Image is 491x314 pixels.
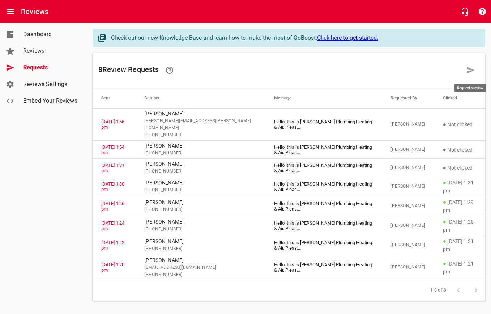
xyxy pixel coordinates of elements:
span: 1-8 of 8 [430,287,446,294]
p: [PERSON_NAME] [144,199,257,206]
span: ● [443,164,447,171]
p: [DATE] 1:31 pm [443,237,477,253]
p: [PERSON_NAME] [144,110,257,118]
th: Clicked [434,88,485,108]
div: Check out our new Knowledge Base and learn how to make the most of GoBoost. [111,34,478,42]
span: [PERSON_NAME] [390,146,425,153]
p: Not clicked [443,120,477,129]
span: [PHONE_NUMBER] [144,187,257,194]
td: Hello, this is [PERSON_NAME] Plumbing Heating & Air. Pleas ... [265,108,382,141]
p: [PERSON_NAME] [144,142,257,150]
td: Hello, this is [PERSON_NAME] Plumbing Heating & Air. Pleas ... [265,141,382,159]
span: [PERSON_NAME] [390,183,425,190]
span: [PERSON_NAME] [390,222,425,229]
span: [PHONE_NUMBER] [144,226,257,233]
span: Dashboard [23,30,78,39]
h6: 8 Review Request s [98,61,462,79]
a: [DATE] 1:54 pm [101,144,124,155]
a: [DATE] 1:56 pm [101,119,124,130]
span: ● [443,146,447,153]
p: [PERSON_NAME] [144,256,257,264]
span: [PHONE_NUMBER] [144,150,257,157]
th: Message [265,88,382,108]
button: Open drawer [2,3,19,20]
a: Learn how requesting reviews can improve your online presence [161,61,178,79]
span: ● [443,179,447,186]
a: [DATE] 1:24 pm [101,220,124,231]
p: [PERSON_NAME] [144,218,257,226]
a: [DATE] 1:31 pm [101,162,124,173]
span: [PERSON_NAME] [390,242,425,249]
a: [DATE] 1:30 pm [101,181,124,192]
th: Requested By [382,88,434,108]
td: Hello, this is [PERSON_NAME] Plumbing Heating & Air. Pleas ... [265,255,382,280]
td: Hello, this is [PERSON_NAME] Plumbing Heating & Air. Pleas ... [265,235,382,255]
p: [PERSON_NAME] [144,160,257,168]
p: [DATE] 1:29 pm [443,198,477,214]
h6: Reviews [21,6,48,17]
a: [DATE] 1:26 pm [101,201,124,212]
span: Reviews Settings [23,80,78,89]
span: [PERSON_NAME] [390,203,425,210]
span: [PERSON_NAME][EMAIL_ADDRESS][PERSON_NAME][DOMAIN_NAME] [144,118,257,132]
span: [PERSON_NAME] [390,264,425,271]
td: Hello, this is [PERSON_NAME] Plumbing Heating & Air. Pleas ... [265,196,382,216]
span: [PHONE_NUMBER] [144,206,257,213]
td: Hello, this is [PERSON_NAME] Plumbing Heating & Air. Pleas ... [265,216,382,235]
span: ● [443,238,447,245]
th: Contact [136,88,265,108]
p: [PERSON_NAME] [144,238,257,245]
span: [PHONE_NUMBER] [144,168,257,175]
span: ● [443,199,447,205]
td: Hello, this is [PERSON_NAME] Plumbing Heating & Air. Pleas ... [265,159,382,177]
span: [PERSON_NAME] [390,164,425,171]
p: [DATE] 1:31 pm [443,178,477,195]
span: [EMAIL_ADDRESS][DOMAIN_NAME] [144,264,257,271]
td: Hello, this is [PERSON_NAME] Plumbing Heating & Air. Pleas ... [265,177,382,196]
span: ● [443,121,447,128]
p: Not clicked [443,145,477,154]
p: Not clicked [443,164,477,172]
span: Requests [23,63,78,72]
a: [DATE] 1:22 pm [101,240,124,251]
p: [DATE] 1:21 pm [443,259,477,276]
a: [DATE] 1:20 pm [101,262,124,273]
span: [PHONE_NUMBER] [144,245,257,253]
span: ● [443,218,447,225]
span: Reviews [23,47,78,55]
p: [PERSON_NAME] [144,179,257,187]
span: ● [443,260,447,267]
span: Embed Your Reviews [23,97,78,105]
span: [PERSON_NAME] [390,121,425,128]
span: [PHONE_NUMBER] [144,271,257,279]
button: Live Chat [456,3,474,20]
p: [DATE] 1:25 pm [443,217,477,234]
span: [PHONE_NUMBER] [144,132,257,139]
button: Support Portal [474,3,491,20]
th: Sent [93,88,136,108]
a: Click here to get started. [317,34,378,41]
